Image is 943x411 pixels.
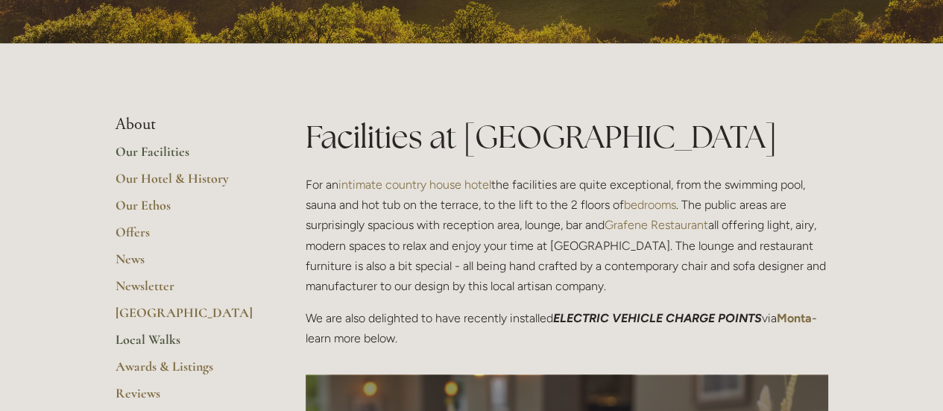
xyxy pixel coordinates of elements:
a: Grafene Restaurant [605,218,708,232]
a: bedrooms [624,198,676,212]
a: Our Hotel & History [116,170,258,197]
a: intimate country house hotel [338,178,491,192]
a: Newsletter [116,277,258,304]
a: [GEOGRAPHIC_DATA] [116,304,258,331]
a: Local Walks [116,331,258,358]
a: Offers [116,224,258,251]
a: Awards & Listings [116,358,258,385]
li: About [116,115,258,134]
a: Our Facilities [116,143,258,170]
a: News [116,251,258,277]
p: We are also delighted to have recently installed via - learn more below. [306,308,828,348]
em: ELECTRIC VEHICLE CHARGE POINTS [553,311,762,325]
p: For an the facilities are quite exceptional, from the swimming pool, sauna and hot tub on the ter... [306,175,828,296]
a: Our Ethos [116,197,258,224]
a: Monta [777,311,812,325]
h1: Facilities at [GEOGRAPHIC_DATA] [306,115,828,159]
